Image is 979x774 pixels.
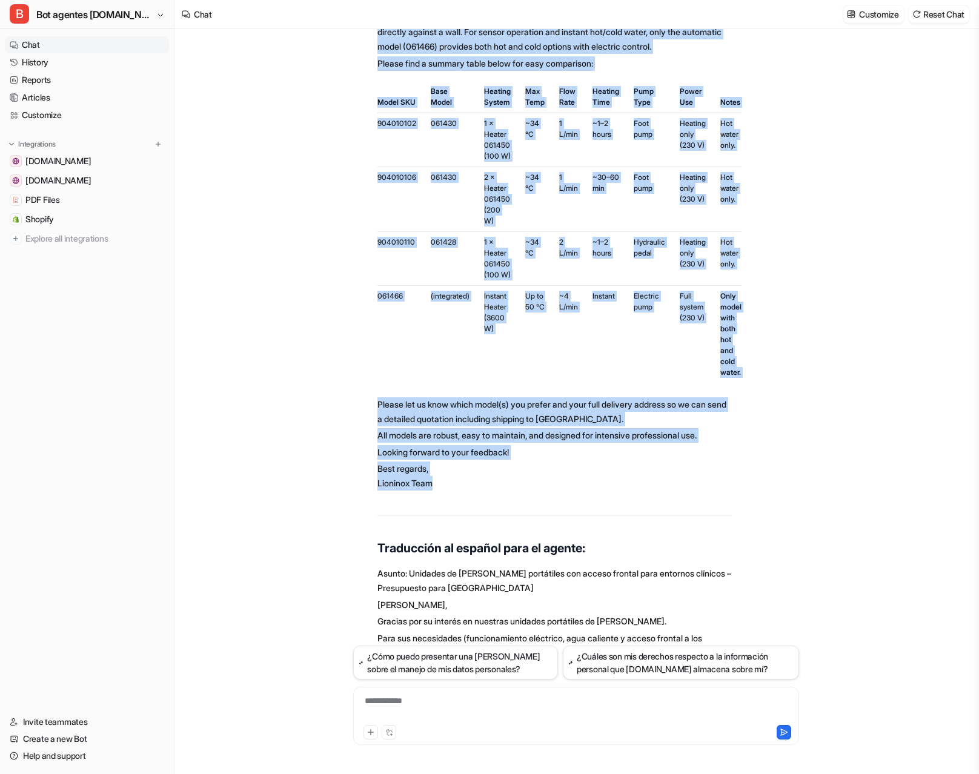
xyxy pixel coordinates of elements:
[377,598,732,612] p: [PERSON_NAME],
[12,177,19,184] img: handwashbasin.com
[423,231,477,285] td: 061428
[5,172,169,189] a: handwashbasin.com[DOMAIN_NAME]
[5,138,59,150] button: Integrations
[377,56,732,71] p: Please find a summary table below for easy comparison:
[377,445,732,460] p: Looking forward to your feedback!
[477,285,518,383] td: Instant Heater (3600 W)
[25,155,91,167] span: [DOMAIN_NAME]
[552,113,585,167] td: 1 L/min
[563,646,799,680] button: ¿Cuáles son mis derechos respecto a la información personal que [DOMAIN_NAME] almacena sobre mí?
[12,157,19,165] img: www.lioninox.com
[154,140,162,148] img: menu_add.svg
[25,229,164,248] span: Explore all integrations
[477,113,518,167] td: 1 × Heater 061450 (100 W)
[909,5,969,23] button: Reset Chat
[423,113,477,167] td: 061430
[5,191,169,208] a: PDF FilesPDF Files
[5,211,169,228] a: ShopifyShopify
[626,113,672,167] td: Foot pump
[7,140,16,148] img: expand menu
[18,139,56,149] p: Integrations
[843,5,903,23] button: Customize
[585,167,626,231] td: ~30–60 min
[194,8,212,21] div: Chat
[377,85,423,113] th: Model SKU
[626,231,672,285] td: Hydraulic pedal
[5,230,169,247] a: Explore all integrations
[626,167,672,231] td: Foot pump
[713,85,742,113] th: Notes
[518,167,552,231] td: ~34 °C
[672,167,713,231] td: Heating only (230 V)
[5,107,169,124] a: Customize
[477,85,518,113] th: Heating System
[585,285,626,383] td: Instant
[518,285,552,383] td: Up to 50 °C
[377,231,423,285] td: 904010110
[585,113,626,167] td: ~1–2 hours
[672,285,713,383] td: Full system (230 V)
[25,194,59,206] span: PDF Files
[5,730,169,747] a: Create a new Bot
[377,397,732,426] p: Please let us know which model(s) you prefer and your full delivery address so we can send a deta...
[552,285,585,383] td: ~4 L/min
[12,216,19,223] img: Shopify
[552,85,585,113] th: Flow Rate
[377,10,732,54] p: All these models have their tanks accessible from the front, allowing the unit to be placed direc...
[518,113,552,167] td: ~34 °C
[423,167,477,231] td: 061430
[859,8,898,21] p: Customize
[585,231,626,285] td: ~1–2 hours
[377,614,732,629] p: Gracias por su interés en nuestras unidades portátiles de [PERSON_NAME].
[626,285,672,383] td: Electric pump
[626,85,672,113] th: Pump Type
[518,231,552,285] td: ~34 °C
[25,213,54,225] span: Shopify
[5,713,169,730] a: Invite teammates
[10,4,29,24] span: B
[713,167,742,231] td: Hot water only.
[713,113,742,167] td: Hot water only.
[377,428,732,443] p: All models are robust, easy to maintain, and designed for intensive professional use.
[5,747,169,764] a: Help and support
[377,285,423,383] td: 061466
[377,540,732,557] h2: Traducción al español para el agente:
[377,113,423,167] td: 904010102
[377,566,732,595] p: Asunto: Unidades de [PERSON_NAME] portátiles con acceso frontal para entornos clínicos – Presupue...
[25,174,91,187] span: [DOMAIN_NAME]
[912,10,921,19] img: reset
[5,153,169,170] a: www.lioninox.com[DOMAIN_NAME]
[720,291,742,377] strong: Only model with both hot and cold water.
[10,233,22,245] img: explore all integrations
[5,54,169,71] a: History
[12,196,19,203] img: PDF Files
[847,10,855,19] img: customize
[672,231,713,285] td: Heating only (230 V)
[552,167,585,231] td: 1 L/min
[36,6,153,23] span: Bot agentes [DOMAIN_NAME]
[672,85,713,113] th: Power Use
[552,231,585,285] td: 2 L/min
[377,631,732,689] p: Para sus necesidades (funcionamiento eléctrico, agua caliente y acceso frontal a los tanques para...
[5,36,169,53] a: Chat
[377,461,732,491] p: Best regards, Lioninox Team
[477,167,518,231] td: 2 × Heater 061450 (200 W)
[5,89,169,106] a: Articles
[713,231,742,285] td: Hot water only.
[423,285,477,383] td: (integrated)
[353,646,558,680] button: ¿Cómo puedo presentar una [PERSON_NAME] sobre el manejo de mis datos personales?
[5,71,169,88] a: Reports
[585,85,626,113] th: Heating Time
[672,113,713,167] td: Heating only (230 V)
[518,85,552,113] th: Max Temp
[377,167,423,231] td: 904010106
[423,85,477,113] th: Base Model
[477,231,518,285] td: 1 × Heater 061450 (100 W)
